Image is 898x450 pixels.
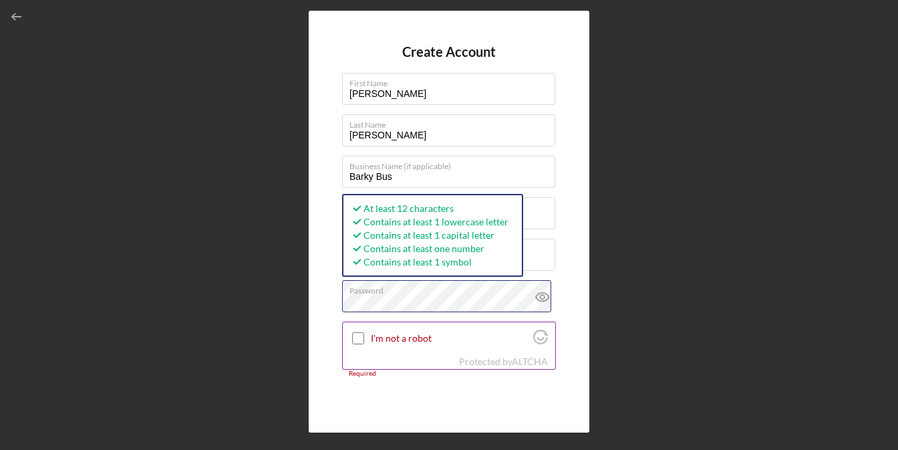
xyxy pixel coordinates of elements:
div: Contains at least 1 symbol [350,255,508,269]
a: Visit Altcha.org [512,356,548,367]
div: Required [342,370,556,378]
a: Visit Altcha.org [533,335,548,346]
div: Contains at least 1 lowercase letter [350,215,508,229]
div: Contains at least 1 capital letter [350,229,508,242]
div: Protected by [459,356,548,367]
label: Last Name [349,115,555,130]
label: I'm not a robot [371,333,529,344]
h4: Create Account [402,44,496,60]
div: At least 12 characters [350,202,508,215]
label: Password [349,281,555,296]
div: Contains at least one number [350,242,508,255]
label: First Name [349,74,555,88]
label: Business Name (if applicable) [349,156,555,171]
